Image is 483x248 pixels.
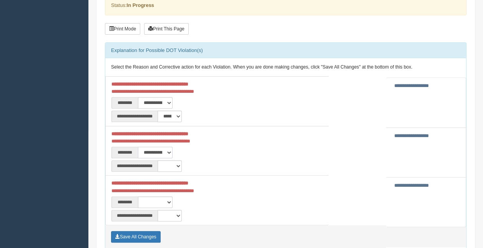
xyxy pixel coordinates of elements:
[126,2,154,8] strong: In Progress
[105,43,466,58] div: Explanation for Possible DOT Violation(s)
[105,58,466,77] div: Select the Reason and Corrective action for each Violation. When you are done making changes, cli...
[105,23,140,35] button: Print Mode
[144,23,189,35] button: Print This Page
[111,231,161,243] button: Save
